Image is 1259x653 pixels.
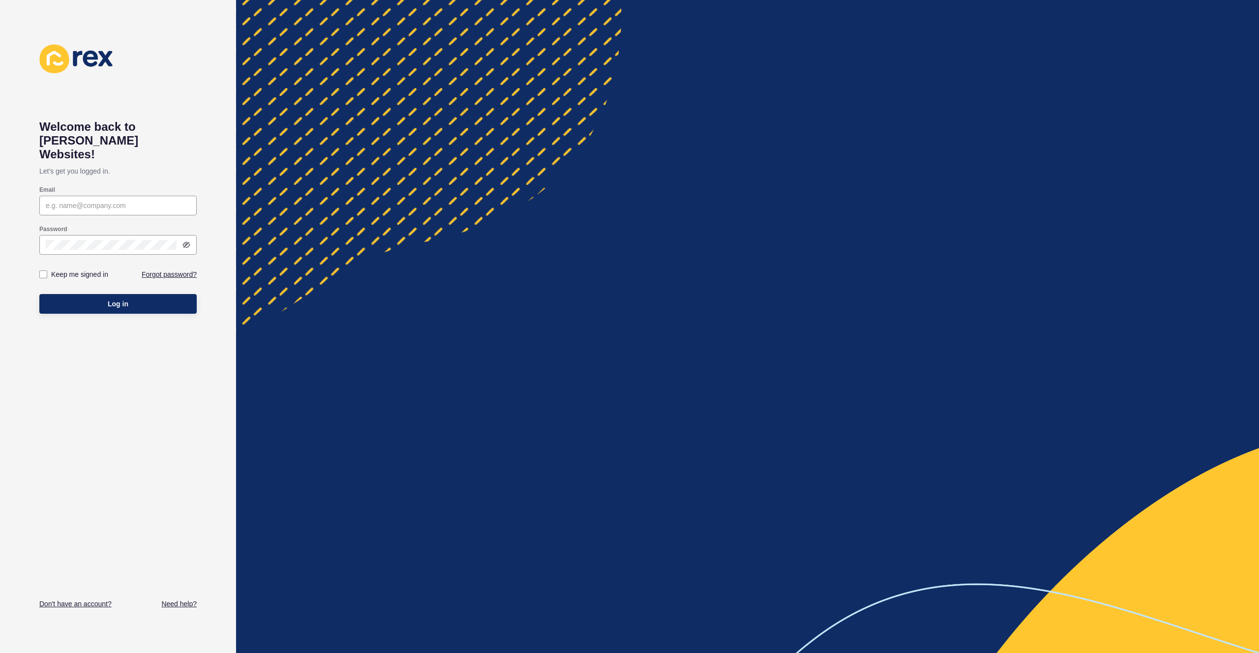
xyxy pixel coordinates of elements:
[39,294,197,314] button: Log in
[39,120,197,161] h1: Welcome back to [PERSON_NAME] Websites!
[39,161,197,181] p: Let's get you logged in.
[108,299,128,309] span: Log in
[39,599,112,609] a: Don't have an account?
[161,599,197,609] a: Need help?
[39,225,67,233] label: Password
[39,186,55,194] label: Email
[51,269,108,279] label: Keep me signed in
[142,269,197,279] a: Forgot password?
[46,201,190,210] input: e.g. name@company.com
